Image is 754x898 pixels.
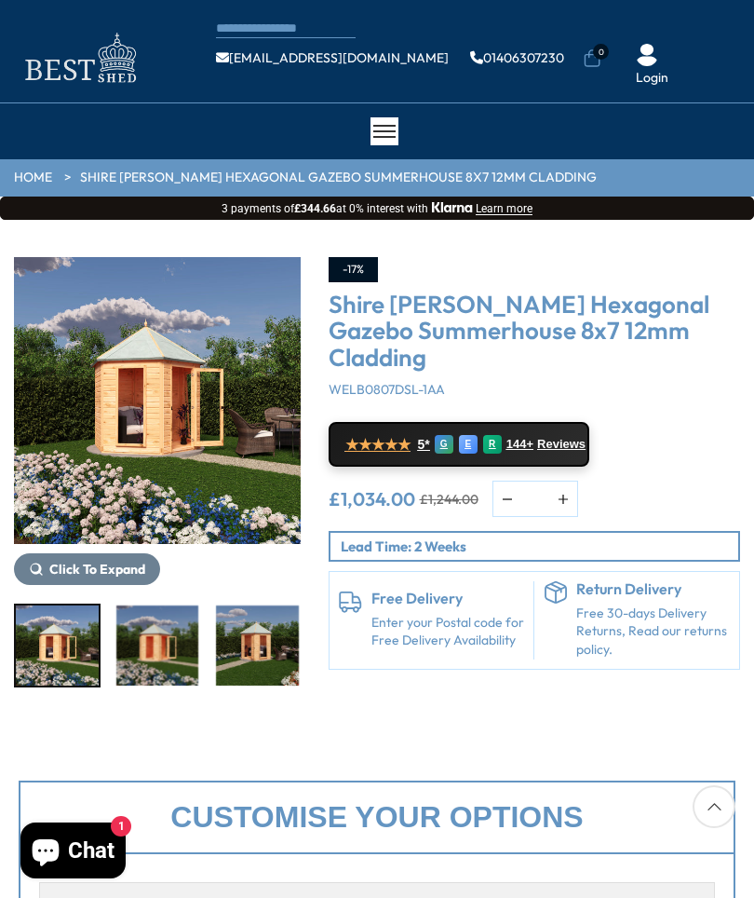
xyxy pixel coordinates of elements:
[329,490,415,509] ins: £1,034.00
[341,537,739,556] p: Lead Time: 2 Weeks
[636,44,658,66] img: User Icon
[14,28,144,88] img: logo
[371,614,525,650] a: Enter your Postal code for Free Delivery Availability
[583,49,601,68] a: 0
[116,605,199,686] img: Welburn_Summerhouse_GARDEN_LH_200x200.jpg
[576,605,730,660] p: Free 30-days Delivery Returns, Read our returns policy.
[216,51,449,64] a: [EMAIL_ADDRESS][DOMAIN_NAME]
[14,604,101,687] div: 1 / 10
[214,604,301,687] div: 3 / 10
[14,169,52,187] a: HOME
[49,561,145,578] span: Click To Expand
[216,605,299,686] img: Welburn_Summerhouse_GARDEN_RH_LIFE_200x200.jpg
[14,553,160,585] button: Click To Expand
[470,51,564,64] a: 01406307230
[420,493,478,506] del: £1,244.00
[483,435,502,454] div: R
[435,435,453,454] div: G
[80,169,597,187] a: Shire [PERSON_NAME] Hexagonal Gazebo Summerhouse 8x7 12mm Cladding
[345,436,411,454] span: ★★★★★
[114,604,201,687] div: 2 / 10
[16,605,99,686] img: Welburn_Summerhouse_GARDEN_LH_LIFE_200x200.jpg
[537,437,586,452] span: Reviews
[19,781,735,854] div: Customise your options
[636,69,668,88] a: Login
[371,591,525,607] h6: Free Delivery
[15,823,131,883] inbox-online-store-chat: Shopify online store chat
[576,581,730,598] h6: Return Delivery
[329,292,741,372] h3: Shire [PERSON_NAME] Hexagonal Gazebo Summerhouse 8x7 12mm Cladding
[506,437,533,452] span: 144+
[329,381,445,398] span: WELB0807DSL-1AA
[14,257,301,585] div: 1 / 10
[329,257,378,282] div: -17%
[329,422,589,467] a: ★★★★★ 5* G E R 144+ Reviews
[593,44,609,60] span: 0
[14,257,301,544] img: Shire Welburn Hexagonal Gazebo Summerhouse 8x7 12mm Cladding
[459,435,478,454] div: E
